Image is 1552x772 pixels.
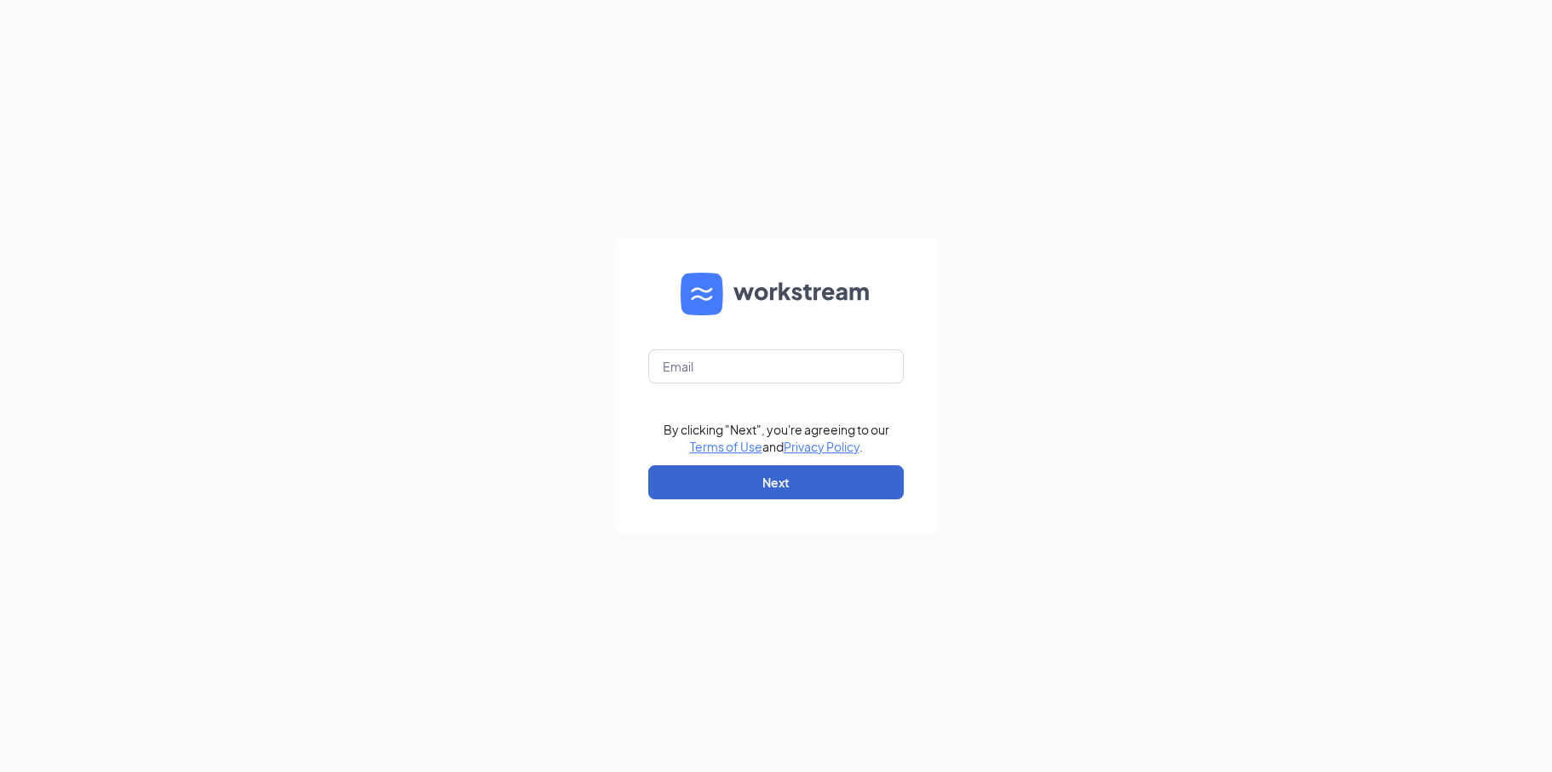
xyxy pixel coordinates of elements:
[784,439,859,454] a: Privacy Policy
[664,421,889,455] div: By clicking "Next", you're agreeing to our and .
[690,439,762,454] a: Terms of Use
[681,273,871,315] img: WS logo and Workstream text
[648,349,904,383] input: Email
[648,465,904,499] button: Next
